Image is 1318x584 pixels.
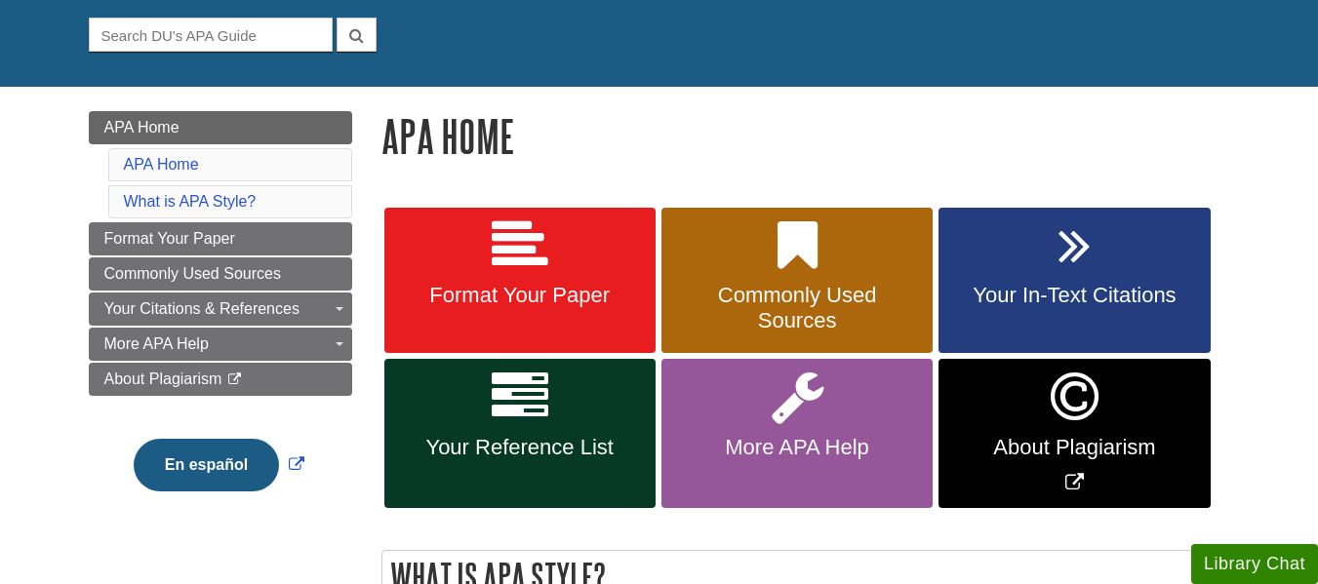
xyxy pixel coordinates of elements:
button: En español [134,439,279,491]
a: Format Your Paper [89,222,352,255]
span: More APA Help [676,435,918,460]
span: Your Citations & References [104,300,300,317]
a: More APA Help [661,359,933,508]
a: Your Reference List [384,359,656,508]
i: This link opens in a new window [226,373,243,386]
span: APA Home [104,119,180,136]
span: About Plagiarism [953,435,1195,460]
a: More APA Help [89,328,352,361]
a: Your Citations & References [89,292,352,326]
a: Link opens in new window [939,359,1210,508]
span: Commonly Used Sources [676,283,918,333]
a: Commonly Used Sources [661,208,933,354]
a: APA Home [124,156,199,173]
input: Search DU's APA Guide [89,18,333,52]
a: What is APA Style? [124,193,257,210]
span: Your Reference List [399,435,641,460]
button: Library Chat [1191,544,1318,584]
a: Commonly Used Sources [89,257,352,291]
a: APA Home [89,111,352,144]
a: About Plagiarism [89,363,352,396]
h1: APA Home [381,111,1230,161]
span: More APA Help [104,335,209,352]
span: Your In-Text Citations [953,283,1195,308]
a: Link opens in new window [129,456,309,473]
span: About Plagiarism [104,370,222,387]
div: Guide Page Menu [89,111,352,525]
a: Your In-Text Citations [939,208,1210,354]
span: Format Your Paper [104,230,235,247]
a: Format Your Paper [384,208,656,354]
span: Commonly Used Sources [104,265,281,282]
span: Format Your Paper [399,283,641,308]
